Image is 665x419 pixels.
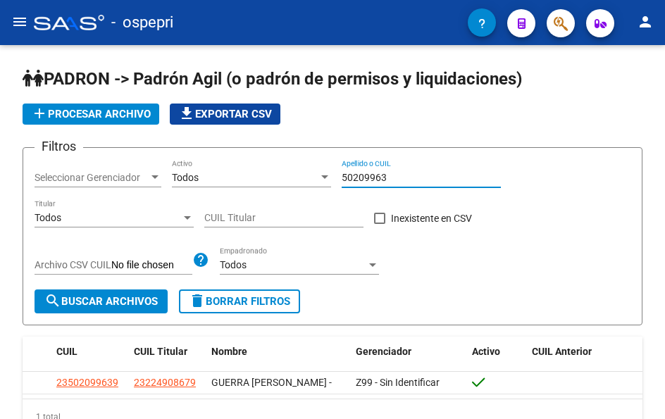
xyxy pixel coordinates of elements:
span: 23502099639 [56,377,118,388]
mat-icon: search [44,292,61,309]
button: Buscar Archivos [35,289,168,313]
iframe: Intercom live chat [617,371,651,405]
span: GUERRA [PERSON_NAME] - [211,377,332,388]
h3: Filtros [35,137,83,156]
datatable-header-cell: CUIL Anterior [526,337,642,367]
span: Todos [220,259,247,270]
span: - ospepri [111,7,173,38]
mat-icon: delete [189,292,206,309]
mat-icon: add [31,105,48,122]
span: Procesar archivo [31,108,151,120]
datatable-header-cell: CUIL [51,337,128,367]
span: Todos [35,212,61,223]
span: Archivo CSV CUIL [35,259,111,270]
datatable-header-cell: CUIL Titular [128,337,206,367]
mat-icon: help [192,251,209,268]
span: Borrar Filtros [189,295,290,308]
span: Buscar Archivos [44,295,158,308]
mat-icon: file_download [178,105,195,122]
span: PADRON -> Padrón Agil (o padrón de permisos y liquidaciones) [23,69,522,89]
mat-icon: person [637,13,654,30]
span: Z99 - Sin Identificar [356,377,440,388]
span: Todos [172,172,199,183]
datatable-header-cell: Nombre [206,337,350,367]
span: Inexistente en CSV [391,210,472,227]
span: CUIL Titular [134,346,187,357]
span: CUIL Anterior [532,346,592,357]
datatable-header-cell: Activo [466,337,526,367]
button: Procesar archivo [23,104,159,125]
span: 23224908679 [134,377,196,388]
mat-icon: menu [11,13,28,30]
button: Exportar CSV [170,104,280,125]
span: Nombre [211,346,247,357]
span: Activo [472,346,500,357]
button: Borrar Filtros [179,289,300,313]
input: Archivo CSV CUIL [111,259,192,272]
datatable-header-cell: Gerenciador [350,337,466,367]
span: CUIL [56,346,77,357]
span: Gerenciador [356,346,411,357]
span: Seleccionar Gerenciador [35,172,149,184]
span: Exportar CSV [178,108,272,120]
